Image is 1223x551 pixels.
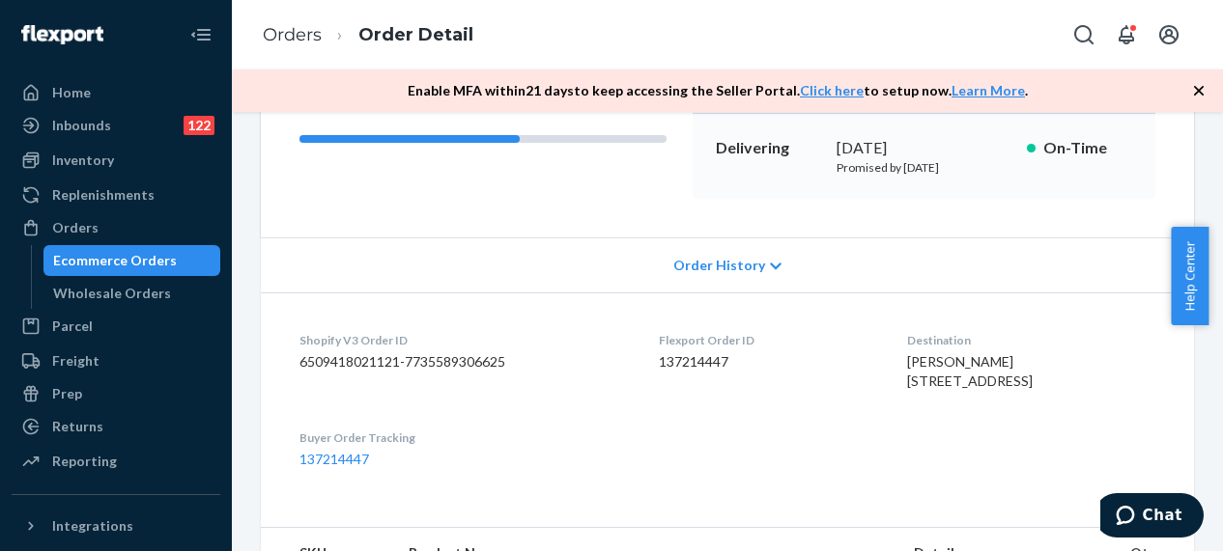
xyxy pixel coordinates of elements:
dt: Buyer Order Tracking [299,429,628,446]
div: Parcel [52,317,93,336]
iframe: Opens a widget where you can chat to one of our agents [1100,493,1204,541]
div: Ecommerce Orders [53,251,177,270]
dt: Shopify V3 Order ID [299,332,628,348]
a: Learn More [952,82,1025,98]
div: 122 [184,116,214,135]
p: Promised by [DATE] [837,159,1011,176]
div: [DATE] [837,137,1011,159]
a: Inventory [12,145,220,176]
a: Click here [800,82,864,98]
dd: 137214447 [659,352,877,372]
dt: Destination [907,332,1155,348]
a: Freight [12,345,220,376]
a: Ecommerce Orders [43,245,221,276]
a: Wholesale Orders [43,278,221,309]
a: Orders [263,24,322,45]
a: Replenishments [12,179,220,210]
a: Reporting [12,446,220,477]
div: Returns [52,417,103,436]
dd: 6509418021121-7735589306625 [299,352,628,372]
span: [PERSON_NAME] [STREET_ADDRESS] [907,353,1033,389]
button: Open Search Box [1065,15,1103,54]
img: Flexport logo [21,25,103,44]
button: Help Center [1171,227,1209,325]
a: Home [12,77,220,108]
button: Close Navigation [182,15,220,54]
p: Enable MFA within 21 days to keep accessing the Seller Portal. to setup now. . [408,81,1028,100]
div: Inbounds [52,116,111,135]
a: 137214447 [299,451,369,467]
div: Inventory [52,151,114,170]
p: On-Time [1043,137,1132,159]
div: Integrations [52,516,133,536]
a: Order Detail [358,24,473,45]
div: Freight [52,351,100,371]
dt: Flexport Order ID [659,332,877,348]
button: Open account menu [1150,15,1188,54]
a: Inbounds122 [12,110,220,141]
div: Replenishments [52,185,155,205]
a: Parcel [12,311,220,342]
span: Order History [673,256,765,275]
button: Integrations [12,510,220,541]
div: Prep [52,384,82,403]
ol: breadcrumbs [247,7,489,64]
div: Wholesale Orders [53,284,171,303]
a: Prep [12,378,220,409]
div: Home [52,83,91,102]
p: Delivering [716,137,821,159]
div: Reporting [52,452,117,471]
a: Orders [12,212,220,243]
button: Open notifications [1107,15,1146,54]
a: Returns [12,411,220,442]
div: Orders [52,218,99,237]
